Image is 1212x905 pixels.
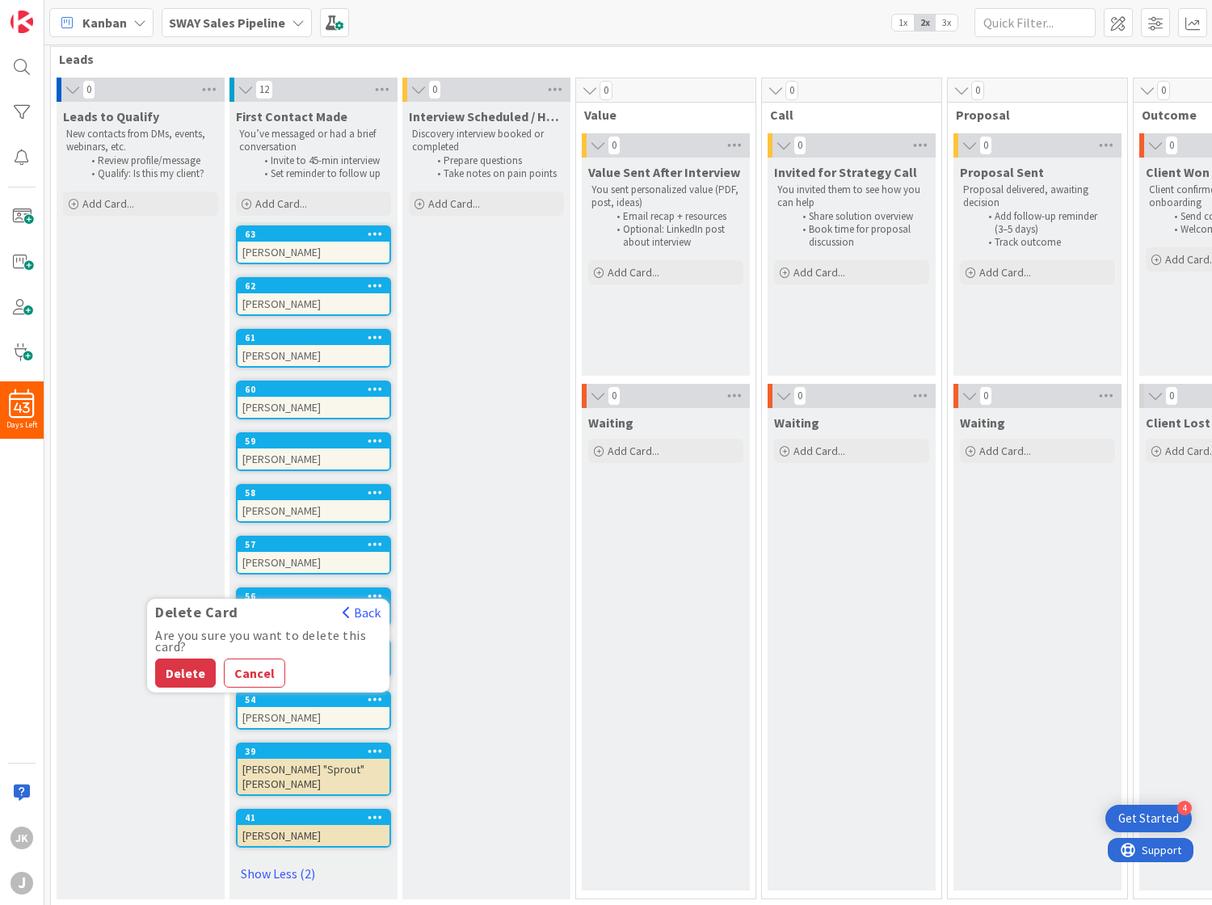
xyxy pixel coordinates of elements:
[236,809,391,848] a: 41[PERSON_NAME]
[793,265,845,280] span: Add Card...
[245,812,389,823] div: 41
[936,15,957,31] span: 3x
[238,227,389,242] div: 63
[892,15,914,31] span: 1x
[238,382,389,418] div: 60[PERSON_NAME]
[963,183,1112,210] p: Proposal delivered, awaiting decision
[239,128,388,154] p: You’ve messaged or had a brief conversation
[428,167,562,180] li: Take notes on pain points
[238,810,389,846] div: 41[PERSON_NAME]
[245,746,389,757] div: 39
[608,136,621,155] span: 0
[960,164,1044,180] span: Proposal Sent
[979,386,992,406] span: 0
[979,136,992,155] span: 0
[245,280,389,292] div: 62
[236,432,391,471] a: 59[PERSON_NAME]
[238,589,389,625] div: 56[PERSON_NAME]
[238,279,389,314] div: 62[PERSON_NAME]
[608,265,659,280] span: Add Card...
[245,694,389,705] div: 54
[82,154,216,167] li: Review profile/message
[793,210,927,223] li: Share solution overview
[974,8,1096,37] input: Quick Filter...
[255,154,389,167] li: Invite to 45-min interview
[236,484,391,523] a: 58[PERSON_NAME]
[600,81,612,100] span: 0
[82,80,95,99] span: 0
[914,15,936,31] span: 2x
[82,13,127,32] span: Kanban
[238,279,389,293] div: 62
[255,167,389,180] li: Set reminder to follow up
[412,128,561,154] p: Discovery interview booked or completed
[11,827,33,849] div: JK
[1146,415,1210,431] span: Client Lost
[979,236,1113,249] li: Track outcome
[777,183,926,210] p: You invited them to see how you can help
[255,80,273,99] span: 12
[774,164,917,180] span: Invited for Strategy Call
[1165,136,1178,155] span: 0
[785,81,798,100] span: 0
[428,80,441,99] span: 0
[82,196,134,211] span: Add Card...
[774,415,819,431] span: Waiting
[238,242,389,263] div: [PERSON_NAME]
[169,15,285,31] b: SWAY Sales Pipeline
[584,107,735,123] span: Value
[238,330,389,366] div: 61[PERSON_NAME]
[1118,810,1179,827] div: Get Started
[34,2,74,22] span: Support
[238,692,389,728] div: 54Delete CardBackAre you sure you want to delete this card?DeleteCancel[PERSON_NAME]
[1165,386,1178,406] span: 0
[66,128,215,154] p: New contacts from DMs, events, webinars, etc.
[979,265,1031,280] span: Add Card...
[1157,81,1170,100] span: 0
[155,659,216,688] button: Delete
[238,345,389,366] div: [PERSON_NAME]
[238,552,389,573] div: [PERSON_NAME]
[793,223,927,250] li: Book time for proposal discussion
[236,329,391,368] a: 61[PERSON_NAME]
[409,108,564,124] span: Interview Scheduled / Held
[245,539,389,550] div: 57
[245,229,389,240] div: 63
[608,223,741,250] li: Optional: LinkedIn post about interview
[428,196,480,211] span: Add Card...
[793,136,806,155] span: 0
[979,210,1113,237] li: Add follow-up reminder (3–5 days)
[608,444,659,458] span: Add Card...
[238,486,389,521] div: 58[PERSON_NAME]
[770,107,921,123] span: Call
[238,330,389,345] div: 61
[608,386,621,406] span: 0
[14,402,30,414] span: 43
[238,382,389,397] div: 60
[428,154,562,167] li: Prepare questions
[588,415,633,431] span: Waiting
[238,744,389,794] div: 39[PERSON_NAME] "Sprout" [PERSON_NAME]
[238,759,389,794] div: [PERSON_NAME] "Sprout" [PERSON_NAME]
[238,707,389,728] div: [PERSON_NAME]
[793,386,806,406] span: 0
[236,861,391,886] a: Show Less (2)
[1177,801,1192,815] div: 4
[236,587,391,626] a: 56[PERSON_NAME]
[82,167,216,180] li: Qualify: Is this my client?
[979,444,1031,458] span: Add Card...
[238,537,389,552] div: 57
[11,11,33,33] img: Visit kanbanzone.com
[238,397,389,418] div: [PERSON_NAME]
[236,225,391,264] a: 63[PERSON_NAME]
[236,536,391,575] a: 57[PERSON_NAME]
[236,381,391,419] a: 60[PERSON_NAME]
[255,196,307,211] span: Add Card...
[238,434,389,469] div: 59[PERSON_NAME]
[224,659,285,688] button: Cancel
[588,164,740,180] span: Value Sent After Interview
[245,436,389,447] div: 59
[960,415,1005,431] span: Waiting
[238,537,389,573] div: 57[PERSON_NAME]
[238,227,389,263] div: 63[PERSON_NAME]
